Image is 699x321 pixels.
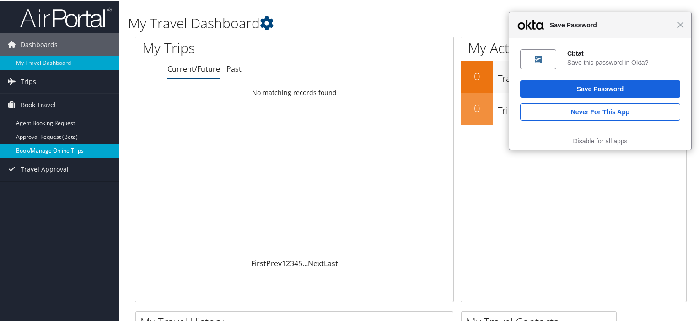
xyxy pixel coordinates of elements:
[308,258,324,268] a: Next
[21,32,58,55] span: Dashboards
[282,258,286,268] a: 1
[498,99,686,116] h3: Trips Missing Hotels
[621,5,694,32] a: [PERSON_NAME]
[21,157,69,180] span: Travel Approval
[498,67,686,84] h3: Travel Approvals Pending (Advisor Booked)
[298,258,302,268] a: 5
[567,48,680,57] div: Cbtat
[545,19,677,30] span: Save Password
[520,79,680,97] button: Save Password
[567,58,680,66] div: Save this password in Okta?
[286,258,290,268] a: 2
[21,93,56,116] span: Book Travel
[167,63,220,73] a: Current/Future
[535,55,542,62] img: 9IrUADAAAABklEQVQDAMp15y9HRpfFAAAAAElFTkSuQmCC
[128,13,505,32] h1: My Travel Dashboard
[520,102,680,120] button: Never for this App
[294,258,298,268] a: 4
[677,21,684,27] span: Close
[302,258,308,268] span: …
[461,60,686,92] a: 0Travel Approvals Pending (Advisor Booked)
[573,137,627,144] a: Disable for all apps
[461,100,493,115] h2: 0
[290,258,294,268] a: 3
[461,68,493,83] h2: 0
[226,63,242,73] a: Past
[142,37,314,57] h1: My Trips
[461,92,686,124] a: 0Trips Missing Hotels
[266,258,282,268] a: Prev
[251,258,266,268] a: First
[461,37,686,57] h1: My Action Items
[135,84,453,100] td: No matching records found
[21,69,36,92] span: Trips
[20,6,112,27] img: airportal-logo.png
[324,258,338,268] a: Last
